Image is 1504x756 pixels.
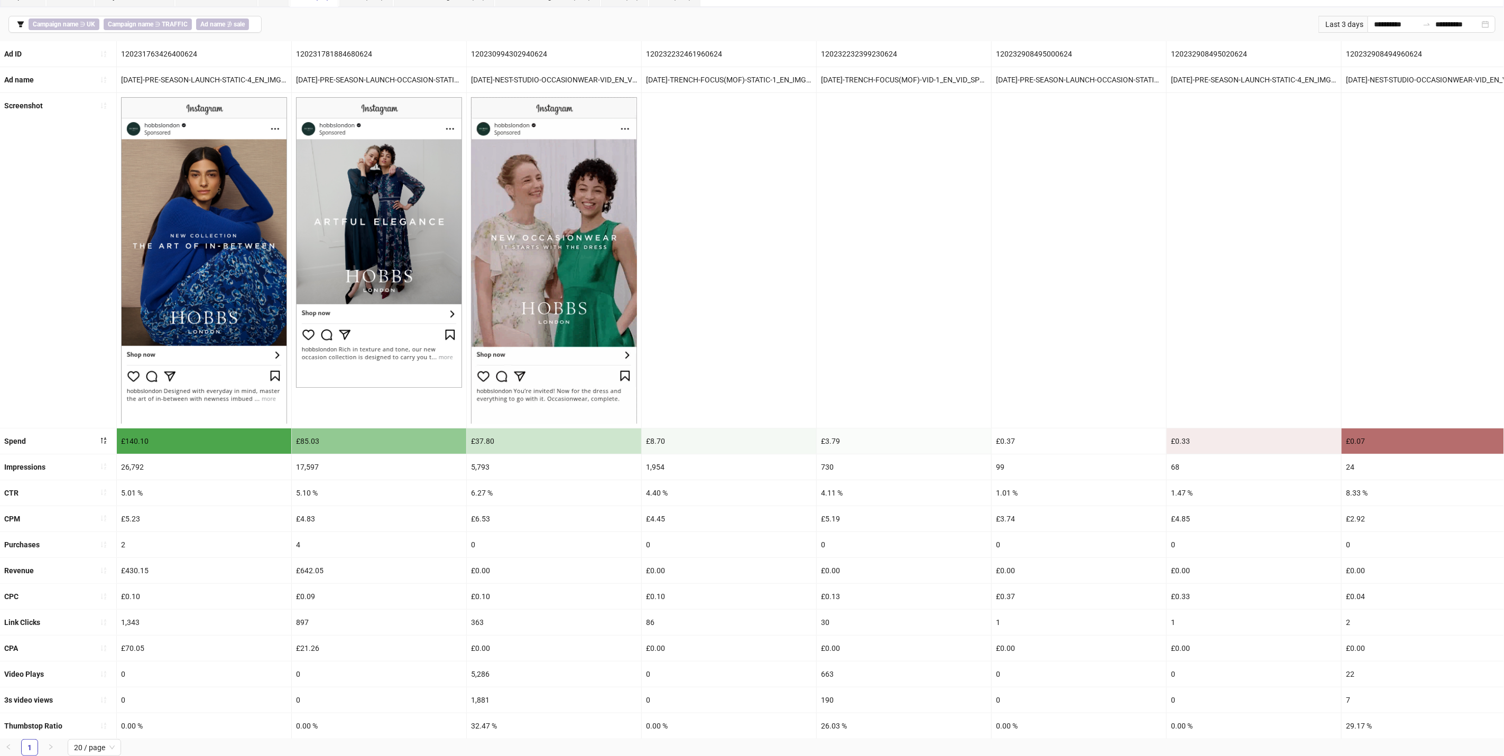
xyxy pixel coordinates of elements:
[108,21,153,28] b: Campaign name
[117,454,291,480] div: 26,792
[100,593,107,600] span: sort-ascending
[100,670,107,678] span: sort-ascending
[467,661,641,687] div: 5,286
[292,506,466,531] div: £4.83
[117,41,291,67] div: 120231763426400624
[100,76,107,83] span: sort-ascending
[992,532,1166,557] div: 0
[817,67,991,92] div: [DATE]-TRENCH-FOCUS(MOF)-VID-1_EN_VID_SP_06082025_F_CC_SC1_None_BAU
[292,558,466,583] div: £642.05
[817,584,991,609] div: £0.13
[817,454,991,480] div: 730
[992,67,1166,92] div: [DATE]-PRE-SEASON-LAUNCH-OCCASION-STATIC-3_EN_IMG_NI_30072025_F_CC_SC1_None_SEASONAL
[817,532,991,557] div: 0
[1167,41,1341,67] div: 120232908495020624
[292,636,466,661] div: £21.26
[292,610,466,635] div: 897
[467,636,641,661] div: £0.00
[100,463,107,470] span: sort-ascending
[292,454,466,480] div: 17,597
[642,558,816,583] div: £0.00
[817,713,991,739] div: 26.03 %
[4,515,20,523] b: CPM
[292,67,466,92] div: [DATE]-PRE-SEASON-LAUNCH-OCCASION-STATIC-3_EN_IMG_NI_30072025_F_CC_SC1_None_SEASONAL
[100,541,107,548] span: sort-ascending
[817,558,991,583] div: £0.00
[467,454,641,480] div: 5,793
[1167,610,1341,635] div: 1
[117,610,291,635] div: 1,343
[467,584,641,609] div: £0.10
[100,437,107,444] span: sort-descending
[100,696,107,704] span: sort-ascending
[5,744,12,750] span: left
[234,21,245,28] b: sale
[117,506,291,531] div: £5.23
[87,21,95,28] b: UK
[992,41,1166,67] div: 120232908495000624
[467,428,641,454] div: £37.80
[292,713,466,739] div: 0.00 %
[21,739,38,756] li: 1
[117,428,291,454] div: £140.10
[68,739,121,756] div: Page Size
[29,18,99,30] span: ∋
[1167,532,1341,557] div: 0
[117,636,291,661] div: £70.05
[4,670,44,678] b: Video Plays
[4,696,53,704] b: 3s video views
[1167,584,1341,609] div: £0.33
[1423,20,1431,29] span: to
[117,67,291,92] div: [DATE]-PRE-SEASON-LAUNCH-STATIC-4_EN_IMG_NI_28072025_F_CC_SC1_USP10_SEASONAL
[117,558,291,583] div: £430.15
[642,661,816,687] div: 0
[992,506,1166,531] div: £3.74
[817,661,991,687] div: 663
[17,21,24,28] span: filter
[292,532,466,557] div: 4
[1318,16,1368,33] div: Last 3 days
[642,480,816,506] div: 4.40 %
[4,76,34,84] b: Ad name
[1167,506,1341,531] div: £4.85
[992,661,1166,687] div: 0
[1167,713,1341,739] div: 0.00 %
[642,532,816,557] div: 0
[4,644,18,652] b: CPA
[292,584,466,609] div: £0.09
[121,97,287,423] img: Screenshot 120231763426400624
[4,101,43,110] b: Screenshot
[100,50,107,58] span: sort-ascending
[1167,428,1341,454] div: £0.33
[100,489,107,496] span: sort-ascending
[296,97,462,388] img: Screenshot 120231781884680624
[992,584,1166,609] div: £0.37
[817,506,991,531] div: £5.19
[1167,687,1341,713] div: 0
[467,506,641,531] div: £6.53
[992,610,1166,635] div: 1
[992,428,1166,454] div: £0.37
[117,713,291,739] div: 0.00 %
[292,480,466,506] div: 5.10 %
[8,16,262,33] button: Campaign name ∋ UKCampaign name ∋ TRAFFICAd name ∌ sale
[642,41,816,67] div: 120232232461960624
[642,713,816,739] div: 0.00 %
[992,713,1166,739] div: 0.00 %
[104,18,192,30] span: ∋
[4,566,34,575] b: Revenue
[4,592,19,601] b: CPC
[4,618,40,627] b: Link Clicks
[992,558,1166,583] div: £0.00
[817,687,991,713] div: 190
[817,610,991,635] div: 30
[4,463,45,471] b: Impressions
[642,687,816,713] div: 0
[642,428,816,454] div: £8.70
[817,41,991,67] div: 120232232399230624
[467,67,641,92] div: [DATE]-NEST-STUDIO-OCCASIONWEAR-VID_EN_VID_SP_23072025_F_NSE_SC24_None_BAU
[642,610,816,635] div: 86
[200,21,225,28] b: Ad name
[100,102,107,109] span: sort-ascending
[117,584,291,609] div: £0.10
